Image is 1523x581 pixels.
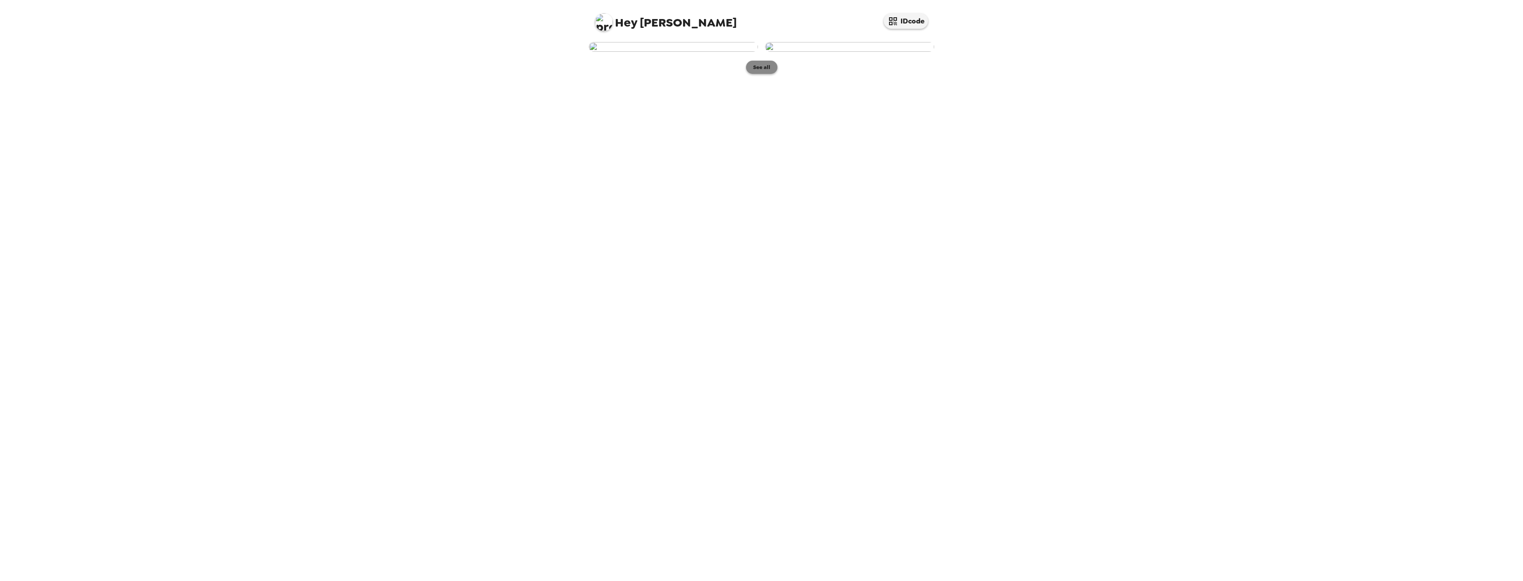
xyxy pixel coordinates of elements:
span: [PERSON_NAME] [595,9,737,29]
img: profile pic [595,13,613,31]
span: Hey [615,15,637,31]
img: user-249659 [589,42,758,52]
img: user-249649 [765,42,934,52]
button: IDcode [884,13,928,29]
button: See all [746,61,777,74]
